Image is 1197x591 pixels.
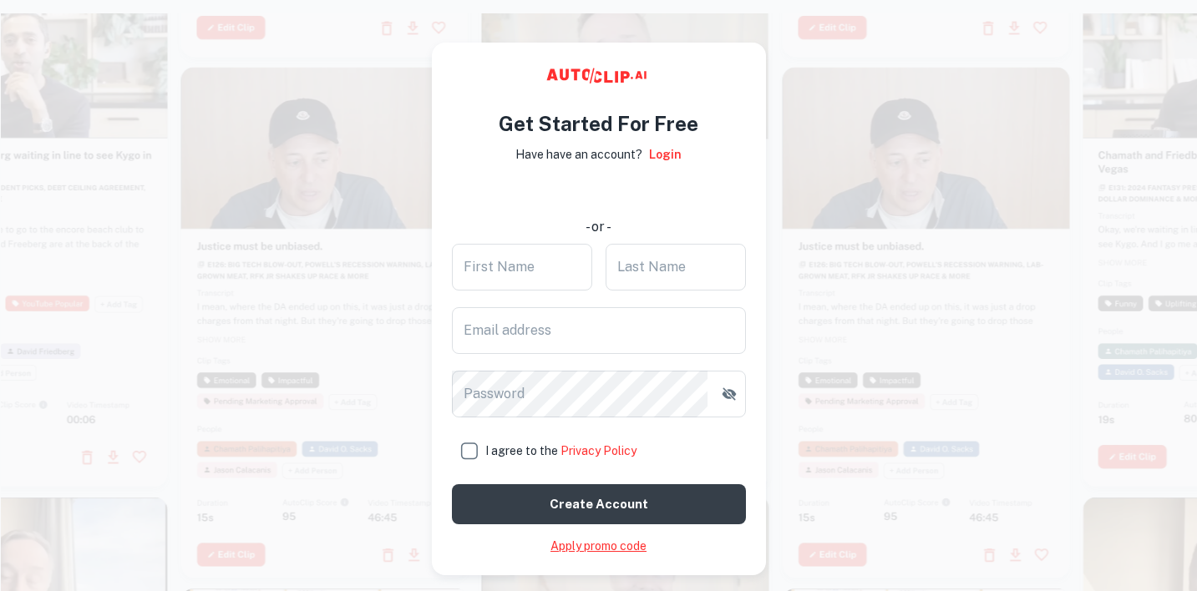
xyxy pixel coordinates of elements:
button: Create account [452,484,746,524]
h4: Get Started For Free [499,109,698,139]
a: Apply promo code [550,538,647,555]
a: Login [649,145,682,164]
span: I agree to the [485,444,637,457]
p: Have have an account? [515,145,642,164]
div: - or - [453,217,745,237]
a: Privacy Policy [560,444,637,457]
iframe: “使用 Google 账号登录”按钮 [444,175,753,212]
div: 使用 Google 账号登录。在新标签页中打开 [453,175,745,212]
